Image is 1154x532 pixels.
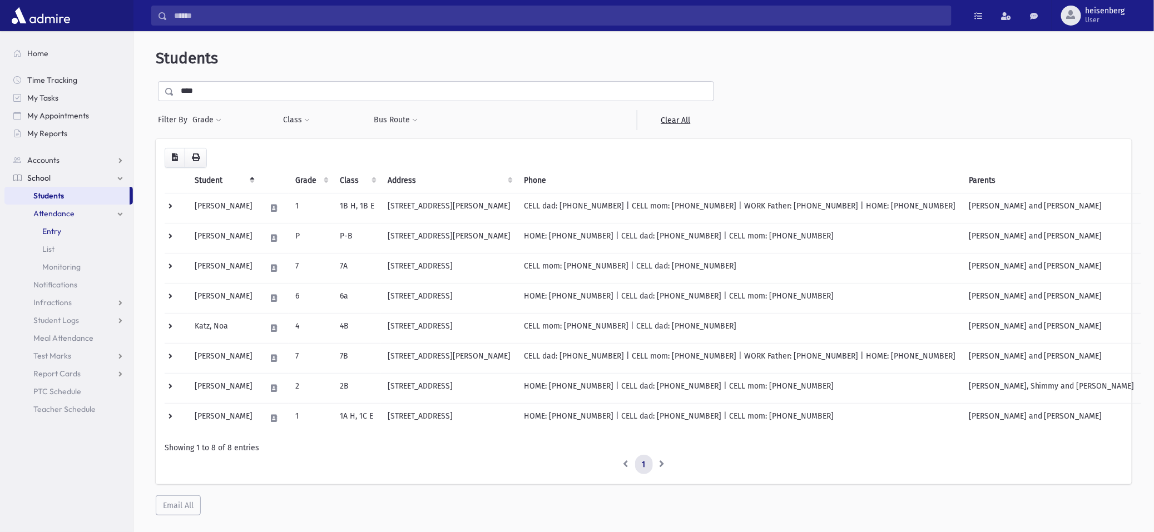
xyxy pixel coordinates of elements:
[4,365,133,382] a: Report Cards
[333,168,381,193] th: Class: activate to sort column ascending
[188,373,259,403] td: [PERSON_NAME]
[42,262,81,272] span: Monitoring
[333,373,381,403] td: 2B
[188,168,259,193] th: Student: activate to sort column descending
[156,49,218,67] span: Students
[4,222,133,240] a: Entry
[962,193,1141,223] td: [PERSON_NAME] and [PERSON_NAME]
[637,110,714,130] a: Clear All
[4,311,133,329] a: Student Logs
[27,48,48,58] span: Home
[962,283,1141,313] td: [PERSON_NAME] and [PERSON_NAME]
[188,283,259,313] td: [PERSON_NAME]
[188,253,259,283] td: [PERSON_NAME]
[381,168,517,193] th: Address: activate to sort column ascending
[158,114,192,126] span: Filter By
[333,223,381,253] td: P-B
[188,343,259,373] td: [PERSON_NAME]
[517,193,962,223] td: CELL dad: [PHONE_NUMBER] | CELL mom: [PHONE_NUMBER] | WORK Father: [PHONE_NUMBER] | HOME: [PHONE_...
[289,373,333,403] td: 2
[33,386,81,396] span: PTC Schedule
[381,193,517,223] td: [STREET_ADDRESS][PERSON_NAME]
[192,110,222,130] button: Grade
[289,253,333,283] td: 7
[962,343,1141,373] td: [PERSON_NAME] and [PERSON_NAME]
[33,297,72,307] span: Infractions
[4,329,133,347] a: Meal Attendance
[165,442,1123,454] div: Showing 1 to 8 of 8 entries
[4,276,133,294] a: Notifications
[517,343,962,373] td: CELL dad: [PHONE_NUMBER] | CELL mom: [PHONE_NUMBER] | WORK Father: [PHONE_NUMBER] | HOME: [PHONE_...
[33,369,81,379] span: Report Cards
[962,373,1141,403] td: [PERSON_NAME], Shimmy and [PERSON_NAME]
[33,333,93,343] span: Meal Attendance
[188,403,259,433] td: [PERSON_NAME]
[381,343,517,373] td: [STREET_ADDRESS][PERSON_NAME]
[33,351,71,361] span: Test Marks
[962,168,1141,193] th: Parents
[1086,7,1125,16] span: heisenberg
[289,283,333,313] td: 6
[289,193,333,223] td: 1
[4,205,133,222] a: Attendance
[289,403,333,433] td: 1
[4,382,133,400] a: PTC Schedule
[333,343,381,373] td: 7B
[4,258,133,276] a: Monitoring
[374,110,419,130] button: Bus Route
[517,253,962,283] td: CELL mom: [PHONE_NUMBER] | CELL dad: [PHONE_NUMBER]
[4,347,133,365] a: Test Marks
[381,253,517,283] td: [STREET_ADDRESS]
[517,373,962,403] td: HOME: [PHONE_NUMBER] | CELL dad: [PHONE_NUMBER] | CELL mom: [PHONE_NUMBER]
[4,169,133,187] a: School
[27,93,58,103] span: My Tasks
[27,75,77,85] span: Time Tracking
[289,313,333,343] td: 4
[4,294,133,311] a: Infractions
[962,403,1141,433] td: [PERSON_NAME] and [PERSON_NAME]
[4,125,133,142] a: My Reports
[27,155,60,165] span: Accounts
[381,313,517,343] td: [STREET_ADDRESS]
[33,404,96,414] span: Teacher Schedule
[333,313,381,343] td: 4B
[4,107,133,125] a: My Appointments
[42,226,61,236] span: Entry
[4,187,130,205] a: Students
[333,193,381,223] td: 1B H, 1B E
[1086,16,1125,24] span: User
[381,223,517,253] td: [STREET_ADDRESS][PERSON_NAME]
[333,283,381,313] td: 6a
[289,168,333,193] th: Grade: activate to sort column ascending
[289,223,333,253] td: P
[517,168,962,193] th: Phone
[283,110,310,130] button: Class
[33,280,77,290] span: Notifications
[188,313,259,343] td: Katz, Noa
[4,89,133,107] a: My Tasks
[962,313,1141,343] td: [PERSON_NAME] and [PERSON_NAME]
[42,244,55,254] span: List
[33,208,75,218] span: Attendance
[27,173,51,183] span: School
[962,223,1141,253] td: [PERSON_NAME] and [PERSON_NAME]
[9,4,73,27] img: AdmirePro
[33,315,79,325] span: Student Logs
[4,44,133,62] a: Home
[33,191,64,201] span: Students
[333,253,381,283] td: 7A
[517,403,962,433] td: HOME: [PHONE_NUMBER] | CELL dad: [PHONE_NUMBER] | CELL mom: [PHONE_NUMBER]
[188,193,259,223] td: [PERSON_NAME]
[156,495,201,515] button: Email All
[4,240,133,258] a: List
[188,223,259,253] td: [PERSON_NAME]
[962,253,1141,283] td: [PERSON_NAME] and [PERSON_NAME]
[289,343,333,373] td: 7
[185,148,207,168] button: Print
[517,283,962,313] td: HOME: [PHONE_NUMBER] | CELL dad: [PHONE_NUMBER] | CELL mom: [PHONE_NUMBER]
[517,223,962,253] td: HOME: [PHONE_NUMBER] | CELL dad: [PHONE_NUMBER] | CELL mom: [PHONE_NUMBER]
[381,283,517,313] td: [STREET_ADDRESS]
[4,151,133,169] a: Accounts
[517,313,962,343] td: CELL mom: [PHONE_NUMBER] | CELL dad: [PHONE_NUMBER]
[4,400,133,418] a: Teacher Schedule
